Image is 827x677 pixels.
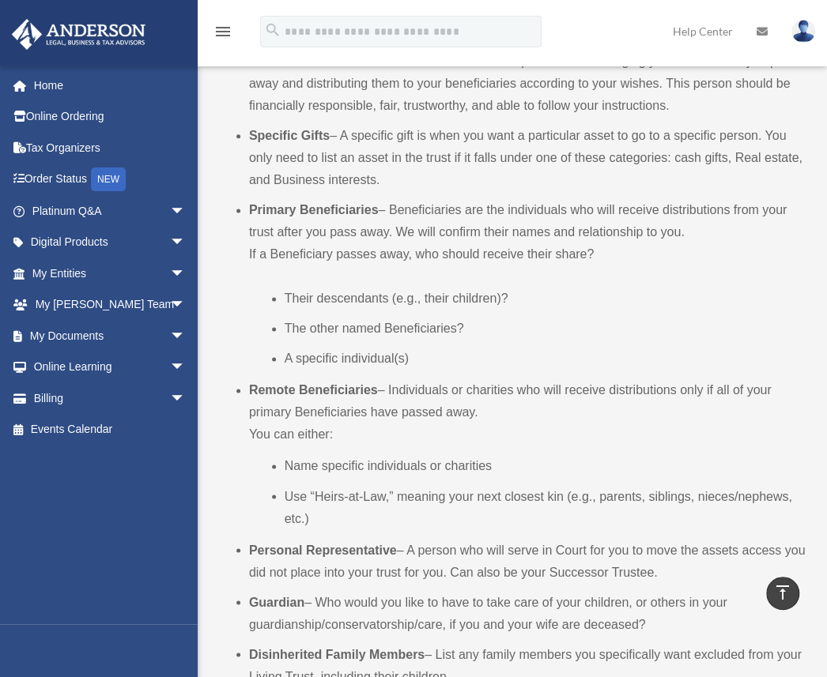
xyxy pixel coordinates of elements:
a: Order StatusNEW [11,164,210,196]
li: Use “Heirs-at-Law,” meaning your next closest kin (e.g., parents, siblings, nieces/nephews, etc.) [285,485,807,529]
li: The other named Beneficiaries? [285,318,807,340]
a: My [PERSON_NAME] Teamarrow_drop_down [11,289,210,321]
b: Remote Beneficiaries [249,383,378,397]
b: Guardian [249,595,304,608]
a: Events Calendar [11,414,210,446]
li: A specific individual(s) [285,348,807,370]
i: menu [213,22,232,41]
span: arrow_drop_down [170,289,202,322]
li: – A Successor Trustee is responsible for managing your assets after you pass away and distributin... [249,51,807,117]
a: My Entitiesarrow_drop_down [11,258,210,289]
li: – Beneficiaries are the individuals who will receive distributions from your trust after you pass... [249,199,807,370]
a: Online Learningarrow_drop_down [11,352,210,383]
b: Disinherited Family Members [249,647,425,660]
a: vertical_align_top [766,577,799,610]
a: Home [11,70,210,101]
li: Their descendants (e.g., their children)? [285,288,807,310]
span: arrow_drop_down [170,320,202,352]
img: User Pic [791,20,815,43]
span: arrow_drop_down [170,227,202,259]
a: menu [213,28,232,41]
b: Personal Representative [249,543,397,556]
i: search [264,21,281,39]
span: arrow_drop_down [170,352,202,384]
span: arrow_drop_down [170,258,202,290]
span: arrow_drop_down [170,195,202,228]
a: Tax Organizers [11,132,210,164]
li: – A specific gift is when you want a particular asset to go to a specific person. You only need t... [249,125,807,191]
b: Primary Beneficiaries [249,203,379,216]
b: Successor Trustee [249,55,361,68]
li: – Who would you like to have to take care of your children, or others in your guardianship/conser... [249,591,807,635]
b: Specific Gifts [249,129,330,142]
a: Online Ordering [11,101,210,133]
span: arrow_drop_down [170,382,202,415]
a: Digital Productsarrow_drop_down [11,227,210,258]
i: vertical_align_top [773,583,792,602]
img: Anderson Advisors Platinum Portal [7,19,150,50]
li: – Individuals or charities who will receive distributions only if all of your primary Beneficiari... [249,379,807,529]
li: Name specific individuals or charities [285,455,807,477]
a: Billingarrow_drop_down [11,382,210,414]
a: Platinum Q&Aarrow_drop_down [11,195,210,227]
li: – A person who will serve in Court for you to move the assets access you did not place into your ... [249,539,807,583]
a: My Documentsarrow_drop_down [11,320,210,352]
div: NEW [91,167,126,191]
